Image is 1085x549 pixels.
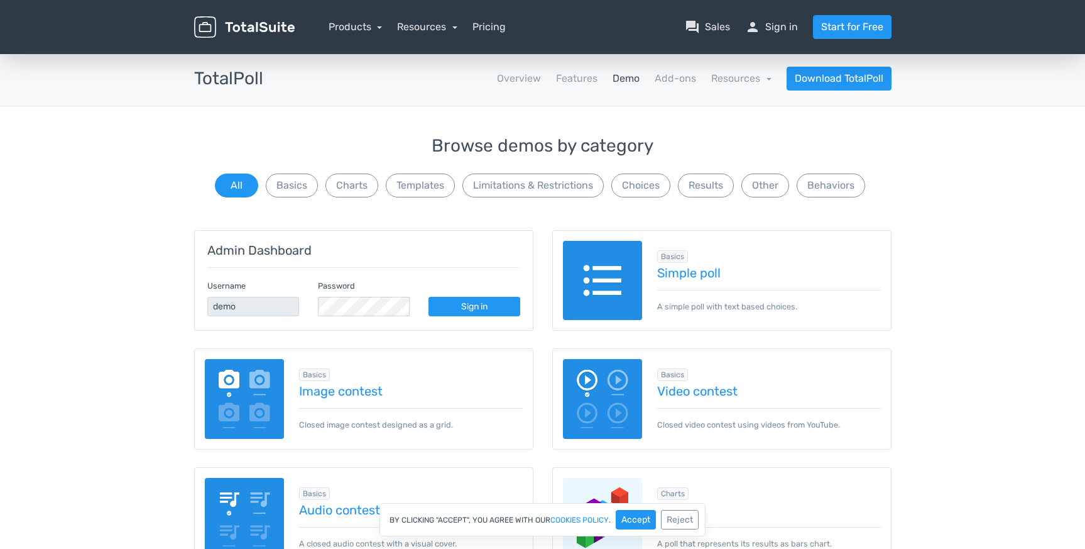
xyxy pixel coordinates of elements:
img: text-poll.png.webp [563,241,643,321]
a: Features [556,71,597,86]
label: Username [207,280,246,292]
button: Choices [611,174,670,197]
a: Pricing [472,19,506,35]
span: Browse all in Charts [657,487,689,500]
span: question_answer [685,19,700,35]
img: video-poll.png.webp [563,359,643,439]
a: Video contest [657,384,881,398]
h3: Browse demos by category [194,136,891,156]
span: Browse all in Basics [299,487,330,500]
a: Add-ons [655,71,696,86]
h3: TotalPoll [194,69,263,89]
p: Closed video contest using videos from YouTube. [657,408,881,431]
a: Download TotalPoll [787,67,891,91]
button: Limitations & Restrictions [462,174,604,197]
span: Browse all in Basics [657,250,688,263]
a: cookies policy [550,516,609,524]
button: Templates [386,174,455,197]
a: personSign in [745,19,798,35]
div: By clicking "Accept", you agree with our . [379,503,706,536]
a: Overview [497,71,541,86]
p: Closed image contest designed as a grid. [299,408,523,431]
a: Demo [613,71,640,86]
a: Image contest [299,384,523,398]
h5: Admin Dashboard [207,243,520,257]
a: Resources [397,21,457,33]
button: All [215,174,258,197]
span: Browse all in Basics [657,369,688,381]
a: Resources [711,72,771,84]
button: Results [678,174,734,197]
label: Password [318,280,355,292]
span: person [745,19,760,35]
a: Sign in [428,297,520,316]
a: question_answerSales [685,19,730,35]
button: Basics [266,174,318,197]
a: Products [329,21,383,33]
button: Reject [661,510,699,530]
img: TotalSuite for WordPress [194,16,295,38]
img: image-poll.png.webp [205,359,285,439]
button: Accept [616,510,656,530]
a: Start for Free [813,15,891,39]
button: Behaviors [797,174,865,197]
button: Charts [325,174,378,197]
button: Other [741,174,789,197]
a: Simple poll [657,266,881,280]
p: A simple poll with text based choices. [657,290,881,313]
span: Browse all in Basics [299,369,330,381]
